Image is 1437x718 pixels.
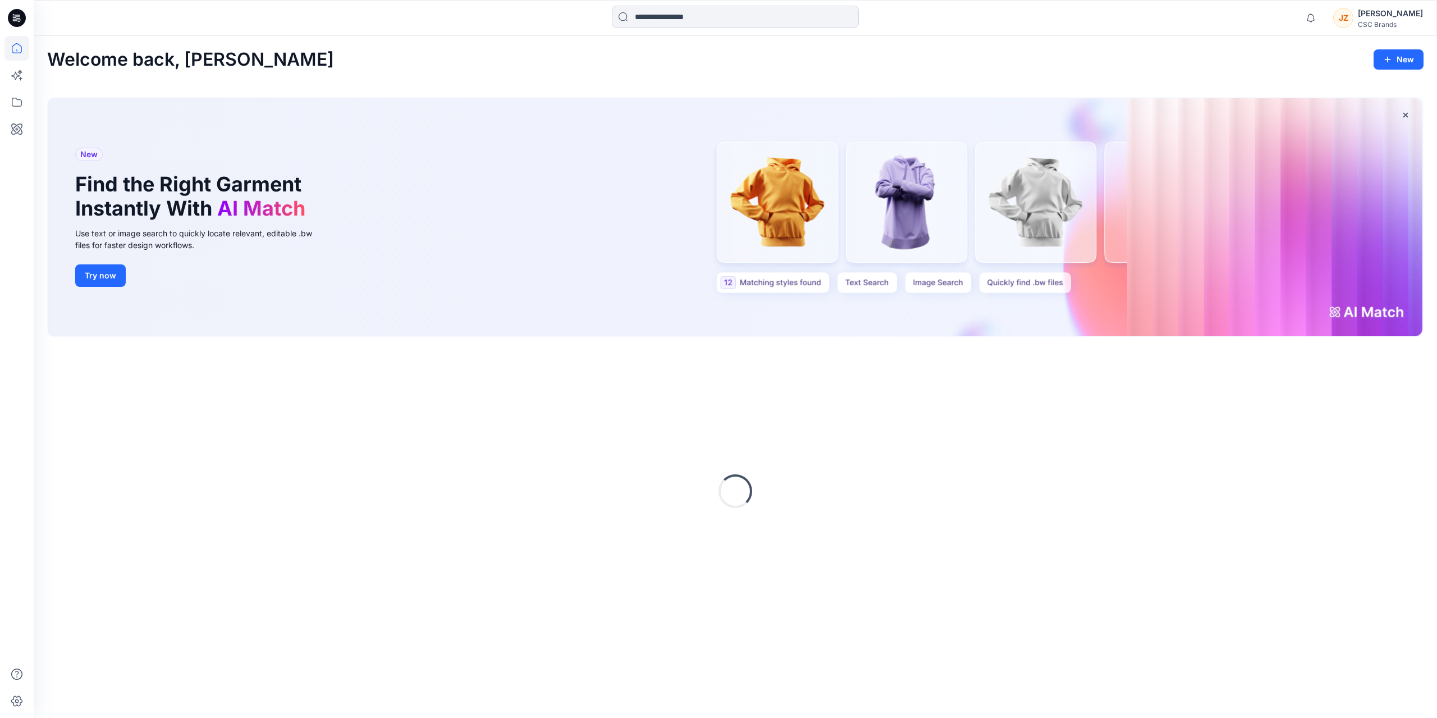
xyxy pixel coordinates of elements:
[75,264,126,287] button: Try now
[75,172,311,221] h1: Find the Right Garment Instantly With
[217,196,305,221] span: AI Match
[1374,49,1424,70] button: New
[47,49,334,70] h2: Welcome back, [PERSON_NAME]
[80,148,98,161] span: New
[1358,7,1423,20] div: [PERSON_NAME]
[1358,20,1423,29] div: CSC Brands
[75,227,328,251] div: Use text or image search to quickly locate relevant, editable .bw files for faster design workflows.
[1333,8,1353,28] div: JZ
